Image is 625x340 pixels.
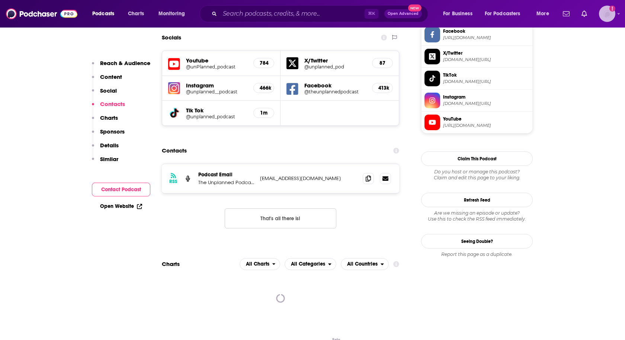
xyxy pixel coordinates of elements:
[424,93,529,108] a: Instagram[DOMAIN_NAME][URL]
[260,85,268,91] h5: 466k
[304,82,366,89] h5: Facebook
[443,72,529,78] span: TikTok
[92,142,119,155] button: Details
[443,123,529,128] span: https://www.youtube.com/@unPlanned_podcast
[6,7,77,21] img: Podchaser - Follow, Share and Rate Podcasts
[347,262,378,267] span: All Countries
[246,262,269,267] span: All Charts
[408,4,422,12] span: New
[443,101,529,106] span: instagram.com/unplanned__podcast
[421,169,533,175] span: Do you host or manage this podcast?
[443,79,529,84] span: tiktok.com/@unplanned_podcast
[198,179,254,186] p: The Unplanned Podcast with [PERSON_NAME] & [PERSON_NAME]
[384,9,422,18] button: Open AdvancedNew
[123,8,148,20] a: Charts
[536,9,549,19] span: More
[421,169,533,181] div: Claim and edit this page to your liking.
[206,5,435,22] div: Search podcasts, credits, & more...
[162,31,181,45] h2: Socials
[378,60,387,66] h5: 87
[424,49,529,64] a: X/Twitter[DOMAIN_NAME][URL]
[92,87,117,101] button: Social
[100,155,118,163] p: Similar
[485,9,520,19] span: For Podcasters
[443,116,529,122] span: YouTube
[285,258,336,270] button: open menu
[341,258,389,270] h2: Countries
[100,142,119,149] p: Details
[443,94,529,100] span: Instagram
[365,9,378,19] span: ⌘ K
[421,193,533,207] button: Refresh Feed
[100,128,125,135] p: Sponsors
[186,89,247,94] a: @unplanned__podcast
[240,258,281,270] h2: Platforms
[609,6,615,12] svg: Add a profile image
[186,57,247,64] h5: Youtube
[92,60,150,73] button: Reach & Audience
[100,100,125,108] p: Contacts
[158,9,185,19] span: Monitoring
[100,73,122,80] p: Content
[421,251,533,257] div: Report this page as a duplicate.
[186,82,247,89] h5: Instagram
[443,35,529,41] span: https://www.facebook.com/theunplannedpodcast
[87,8,124,20] button: open menu
[285,258,336,270] h2: Categories
[240,258,281,270] button: open menu
[531,8,558,20] button: open menu
[260,110,268,116] h5: 1m
[388,12,419,16] span: Open Advanced
[560,7,573,20] a: Show notifications dropdown
[443,50,529,57] span: X/Twitter
[304,64,366,70] a: @unplanned_pod
[100,87,117,94] p: Social
[599,6,615,22] span: Logged in as heidi.egloff
[100,114,118,121] p: Charts
[186,64,247,70] a: @unPlanned_podcast
[480,8,531,20] button: open menu
[162,144,187,158] h2: Contacts
[443,57,529,62] span: twitter.com/unplanned_pod
[92,114,118,128] button: Charts
[186,107,247,114] h5: Tik Tok
[186,114,247,119] a: @unplanned_podcast
[578,7,590,20] a: Show notifications dropdown
[100,60,150,67] p: Reach & Audience
[168,82,180,94] img: iconImage
[153,8,195,20] button: open menu
[162,260,180,267] h2: Charts
[421,151,533,166] button: Claim This Podcast
[100,203,142,209] a: Open Website
[304,89,366,94] h5: @theunplannedpodcast
[424,27,529,42] a: Facebook[URL][DOMAIN_NAME]
[128,9,144,19] span: Charts
[92,9,114,19] span: Podcasts
[92,128,125,142] button: Sponsors
[169,179,177,185] h3: RSS
[438,8,482,20] button: open menu
[424,115,529,130] a: YouTube[URL][DOMAIN_NAME]
[220,8,365,20] input: Search podcasts, credits, & more...
[421,234,533,248] a: Seeing Double?
[260,60,268,66] h5: 784
[443,28,529,35] span: Facebook
[260,175,357,182] p: [EMAIL_ADDRESS][DOMAIN_NAME]
[198,171,254,178] p: Podcast Email
[443,9,472,19] span: For Business
[378,85,387,91] h5: 413k
[92,73,122,87] button: Content
[304,57,366,64] h5: X/Twitter
[92,155,118,169] button: Similar
[341,258,389,270] button: open menu
[424,71,529,86] a: TikTok[DOMAIN_NAME][URL]
[599,6,615,22] img: User Profile
[599,6,615,22] button: Show profile menu
[225,208,336,228] button: Nothing here.
[291,262,325,267] span: All Categories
